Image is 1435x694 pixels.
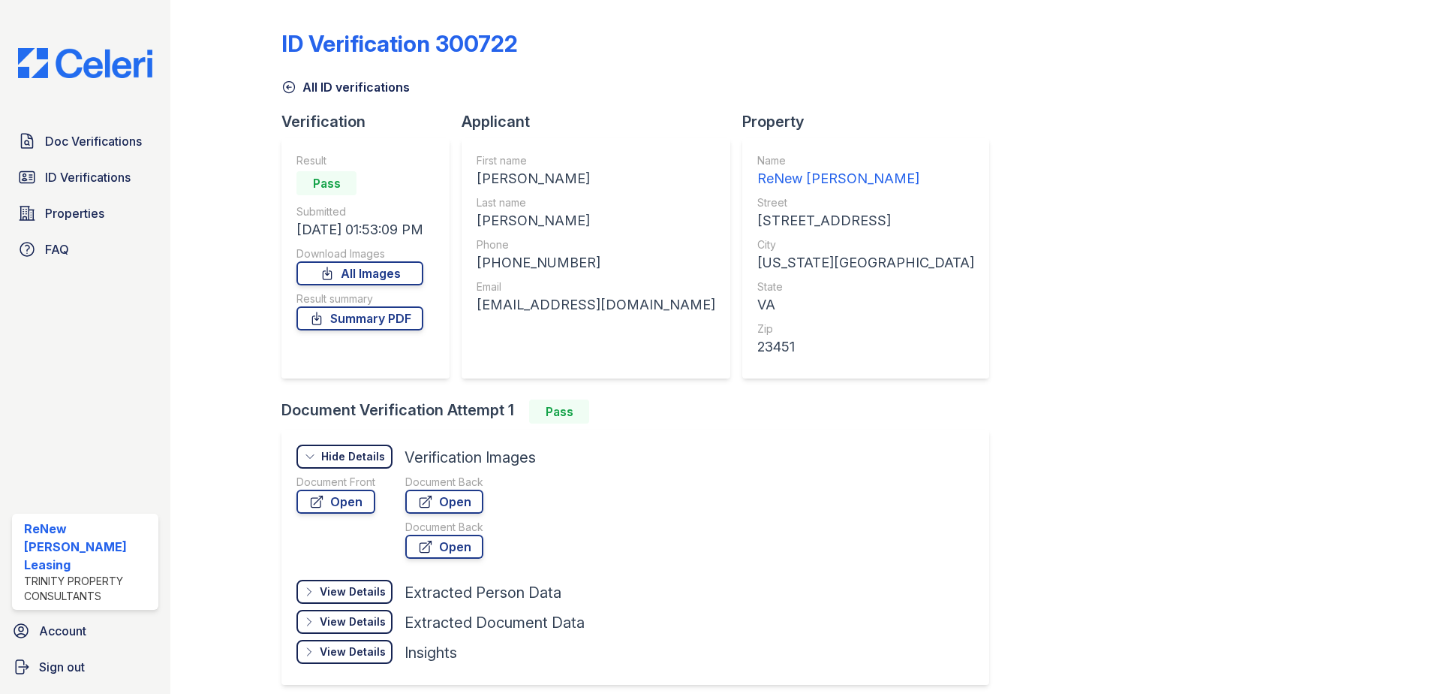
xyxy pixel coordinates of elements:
[45,132,142,150] span: Doc Verifications
[757,237,974,252] div: City
[45,240,69,258] span: FAQ
[39,622,86,640] span: Account
[477,153,715,168] div: First name
[321,449,385,464] div: Hide Details
[477,294,715,315] div: [EMAIL_ADDRESS][DOMAIN_NAME]
[405,475,483,490] div: Document Back
[45,204,104,222] span: Properties
[529,400,589,424] div: Pass
[296,153,423,168] div: Result
[24,520,152,574] div: ReNew [PERSON_NAME] Leasing
[281,400,1001,424] div: Document Verification Attempt 1
[12,198,158,228] a: Properties
[12,162,158,192] a: ID Verifications
[296,261,423,285] a: All Images
[477,210,715,231] div: [PERSON_NAME]
[296,204,423,219] div: Submitted
[757,279,974,294] div: State
[757,153,974,189] a: Name ReNew [PERSON_NAME]
[742,111,1001,132] div: Property
[6,616,164,646] a: Account
[477,237,715,252] div: Phone
[12,126,158,156] a: Doc Verifications
[296,171,356,195] div: Pass
[296,291,423,306] div: Result summary
[405,490,483,514] a: Open
[757,252,974,273] div: [US_STATE][GEOGRAPHIC_DATA]
[477,252,715,273] div: [PHONE_NUMBER]
[296,490,375,514] a: Open
[757,195,974,210] div: Street
[12,234,158,264] a: FAQ
[477,279,715,294] div: Email
[296,475,375,490] div: Document Front
[320,614,386,629] div: View Details
[405,612,585,633] div: Extracted Document Data
[281,30,518,57] div: ID Verification 300722
[405,582,561,603] div: Extracted Person Data
[296,306,423,330] a: Summary PDF
[757,168,974,189] div: ReNew [PERSON_NAME]
[281,78,410,96] a: All ID verifications
[45,168,131,186] span: ID Verifications
[405,447,536,468] div: Verification Images
[39,658,85,676] span: Sign out
[405,535,483,559] a: Open
[296,219,423,240] div: [DATE] 01:53:09 PM
[757,153,974,168] div: Name
[477,195,715,210] div: Last name
[757,210,974,231] div: [STREET_ADDRESS]
[6,652,164,682] a: Sign out
[24,574,152,604] div: Trinity Property Consultants
[405,520,483,535] div: Document Back
[1372,634,1420,679] iframe: chat widget
[6,48,164,78] img: CE_Logo_Blue-a8612792a0a2168367f1c8372b55b34899dd931a85d93a1a3d3e32e68fde9ad4.png
[757,336,974,358] div: 23451
[281,111,462,132] div: Verification
[462,111,742,132] div: Applicant
[320,584,386,599] div: View Details
[296,246,423,261] div: Download Images
[757,294,974,315] div: VA
[405,642,457,663] div: Insights
[757,321,974,336] div: Zip
[320,644,386,659] div: View Details
[477,168,715,189] div: [PERSON_NAME]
